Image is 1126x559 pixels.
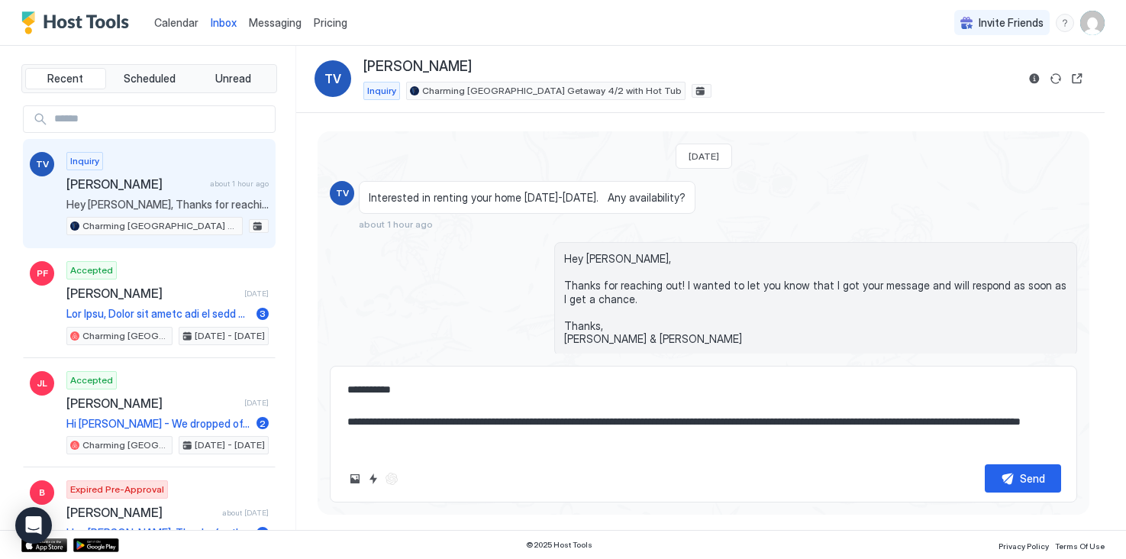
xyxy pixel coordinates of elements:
[249,16,302,29] span: Messaging
[48,106,275,132] input: Input Field
[66,505,216,520] span: [PERSON_NAME]
[66,417,250,431] span: Hi [PERSON_NAME] - We dropped off the books at [GEOGRAPHIC_DATA] [DATE]. The tracking number for ...
[1056,14,1074,32] div: menu
[21,538,67,552] a: App Store
[195,438,265,452] span: [DATE] - [DATE]
[47,72,83,86] span: Recent
[346,470,364,488] button: Upload image
[985,464,1061,493] button: Send
[70,263,113,277] span: Accepted
[66,176,204,192] span: [PERSON_NAME]
[66,307,250,321] span: Lor Ipsu, Dolor sit ametc adi el sedd eiu temporin ut la etdo mag al eni admin :) Ve quisno exer ...
[211,16,237,29] span: Inbox
[526,540,592,550] span: © 2025 Host Tools
[359,218,433,230] span: about 1 hour ago
[1055,537,1105,553] a: Terms Of Use
[37,267,48,280] span: PF
[66,198,269,212] span: Hey [PERSON_NAME], Thanks for reaching out! I wanted to let you know that I got your message and ...
[25,68,106,89] button: Recent
[15,507,52,544] div: Open Intercom Messenger
[70,154,99,168] span: Inquiry
[369,191,686,205] span: Interested in renting your home [DATE]-[DATE]. Any availability?
[154,15,198,31] a: Calendar
[249,15,302,31] a: Messaging
[124,72,176,86] span: Scheduled
[422,84,682,98] span: Charming [GEOGRAPHIC_DATA] Getaway 4/2 with Hot Tub
[260,308,266,319] span: 3
[21,64,277,93] div: tab-group
[37,376,47,390] span: JL
[261,527,265,538] span: 1
[1047,69,1065,88] button: Sync reservation
[222,508,269,518] span: about [DATE]
[70,483,164,496] span: Expired Pre-Approval
[336,186,349,200] span: TV
[564,252,1067,346] span: Hey [PERSON_NAME], Thanks for reaching out! I wanted to let you know that I got your message and ...
[1080,11,1105,35] div: User profile
[66,526,250,540] span: Hey [PERSON_NAME], Thanks for the reply! Unfortunately, the house was just booked for 9/14-9/20, ...
[36,157,49,171] span: TV
[66,286,238,301] span: [PERSON_NAME]
[21,11,136,34] a: Host Tools Logo
[689,150,719,162] span: [DATE]
[39,486,45,499] span: B
[260,418,266,429] span: 2
[244,289,269,299] span: [DATE]
[364,470,382,488] button: Quick reply
[211,15,237,31] a: Inbox
[1020,470,1045,486] div: Send
[1055,541,1105,551] span: Terms Of Use
[66,396,238,411] span: [PERSON_NAME]
[324,69,341,88] span: TV
[73,538,119,552] a: Google Play Store
[215,72,251,86] span: Unread
[192,68,273,89] button: Unread
[367,84,396,98] span: Inquiry
[1025,69,1044,88] button: Reservation information
[363,58,472,76] span: [PERSON_NAME]
[244,398,269,408] span: [DATE]
[999,541,1049,551] span: Privacy Policy
[314,16,347,30] span: Pricing
[82,329,169,343] span: Charming [GEOGRAPHIC_DATA] Getaway 4/2 with Hot Tub
[154,16,198,29] span: Calendar
[999,537,1049,553] a: Privacy Policy
[82,438,169,452] span: Charming [GEOGRAPHIC_DATA] Getaway 4/2 with Hot Tub
[1068,69,1086,88] button: Open reservation
[979,16,1044,30] span: Invite Friends
[82,219,239,233] span: Charming [GEOGRAPHIC_DATA] Getaway 4/2 with Hot Tub
[195,329,265,343] span: [DATE] - [DATE]
[210,179,269,189] span: about 1 hour ago
[70,373,113,387] span: Accepted
[109,68,190,89] button: Scheduled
